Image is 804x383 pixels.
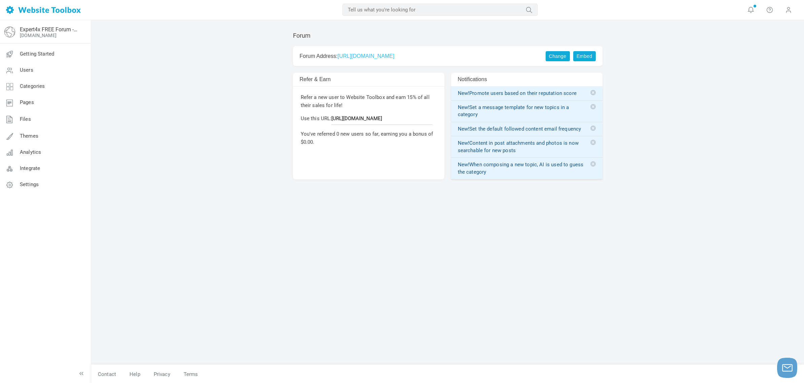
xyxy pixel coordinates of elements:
[590,90,596,95] span: Delete notification
[458,162,470,168] span: New!
[20,51,54,57] span: Getting Started
[293,32,311,39] h1: Forum
[20,181,39,187] span: Settings
[458,140,470,146] span: New!
[20,99,34,105] span: Pages
[337,53,394,59] a: [URL][DOMAIN_NAME]
[458,76,568,82] h2: Notifications
[590,140,596,145] span: Delete notification
[20,149,41,155] span: Analytics
[546,51,570,61] a: Change
[20,26,78,33] a: Expert4x FREE Forum - Free trading tools and education
[458,126,470,132] span: New!
[458,90,470,96] span: New!
[458,161,596,176] div: When composing a new topic, AI is used to guess the category
[342,4,538,16] input: Tell us what you're looking for
[20,165,40,171] span: Integrate
[301,114,437,125] p: Use this URL:
[590,104,596,109] span: Delete notification
[458,140,596,154] div: Content in post attachments and photos is now searchable for new posts
[91,369,123,380] a: Contact
[458,126,596,133] a: New!Set the default followed content email frequency
[300,76,410,82] h2: Refer & Earn
[301,130,437,146] p: You've referred 0 new users so far, earning you a bonus of $0.00.
[573,51,596,61] a: Embed
[20,133,38,139] span: Themes
[147,369,177,380] a: Privacy
[458,104,470,110] span: New!
[301,93,437,109] p: Refer a new user to Website Toolbox and earn 15% of all their sales for life!
[590,161,596,167] span: Delete notification
[123,369,147,380] a: Help
[4,27,15,37] img: globe-icon.png
[20,83,45,89] span: Categories
[458,90,596,97] a: New!Promote users based on their reputation score
[590,126,596,131] span: Delete notification
[300,53,537,59] h2: Forum Address:
[20,116,31,122] span: Files
[177,369,198,380] a: Terms
[777,358,797,378] button: Launch chat
[20,67,33,73] span: Users
[20,33,57,38] a: [DOMAIN_NAME]
[458,104,596,118] a: New!Set a message template for new topics in a category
